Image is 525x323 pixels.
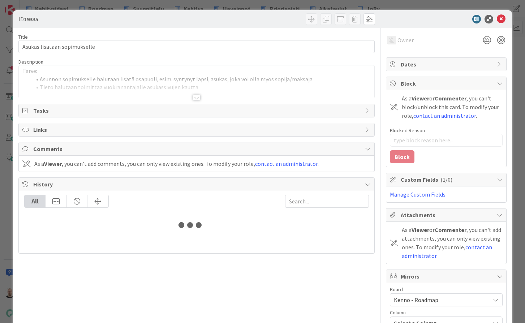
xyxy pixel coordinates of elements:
[401,175,493,184] span: Custom Fields
[18,40,374,53] input: type card name here...
[33,145,361,153] span: Comments
[34,159,319,168] div: As a , you can't add comments, you can only view existing ones. To modify your role, .
[401,79,493,88] span: Block
[435,226,466,233] b: Commenter
[390,150,414,163] button: Block
[31,75,370,83] li: Asunnon sopimukselle halutaan lisätä osapuoli, esim. syntynyt lapsi, asukas, joka voi olla myös s...
[18,34,28,40] label: Title
[402,94,503,120] div: As a or , you can't block/unblock this card. To modify your role, .
[401,211,493,219] span: Attachments
[401,60,493,69] span: Dates
[413,112,476,119] a: contact an administrator
[33,180,361,189] span: History
[390,127,425,134] label: Blocked Reason
[24,16,38,23] b: 19335
[402,225,503,260] div: As a or , you can't add attachments, you can only view existing ones. To modify your role, .
[18,59,43,65] span: Description
[397,36,414,44] span: Owner
[412,226,429,233] b: Viewer
[390,287,403,292] span: Board
[255,160,318,167] a: contact an administrator
[33,125,361,134] span: Links
[18,15,38,23] span: ID
[285,195,369,208] input: Search...
[387,36,396,44] img: TH
[44,160,62,167] b: Viewer
[33,106,361,115] span: Tasks
[390,191,446,198] a: Manage Custom Fields
[412,95,429,102] b: Viewer
[435,95,466,102] b: Commenter
[401,272,493,281] span: Mirrors
[22,67,370,75] p: Tarve:
[390,310,406,315] span: Column
[440,176,452,183] span: ( 1/0 )
[25,195,46,207] div: All
[394,296,438,303] span: Kenno - Roadmap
